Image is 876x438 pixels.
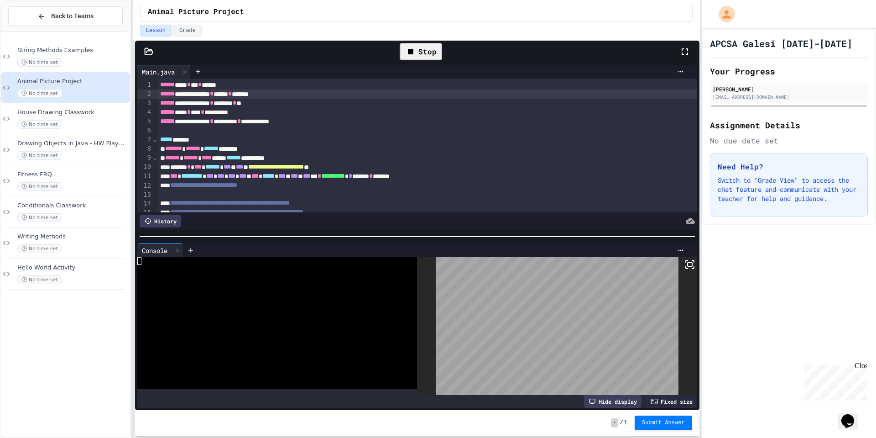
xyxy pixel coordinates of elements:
div: 11 [137,172,152,181]
span: Submit Answer [642,419,685,427]
p: Switch to "Grade View" to access the chat feature and communicate with your teacher for help and ... [718,176,860,203]
div: My Account [709,4,737,25]
span: No time set [17,182,62,191]
div: Main.java [137,67,179,77]
h2: Your Progress [710,65,868,78]
div: 1 [137,80,152,90]
span: No time set [17,58,62,67]
span: Drawing Objects in Java - HW Playposit Code [17,140,128,148]
span: No time set [17,213,62,222]
div: 13 [137,190,152,200]
span: Conditionals Classwork [17,202,128,210]
div: History [140,215,181,227]
iframe: chat widget [838,401,867,429]
h1: APCSA Galesi [DATE]-[DATE] [710,37,852,50]
button: Grade [173,25,202,37]
span: / [620,419,623,427]
span: Back to Teams [51,11,94,21]
iframe: chat widget [800,362,867,401]
span: No time set [17,89,62,98]
div: 4 [137,108,152,117]
button: Lesson [140,25,172,37]
span: - [611,418,618,427]
button: Submit Answer [635,416,692,430]
div: 3 [137,99,152,108]
span: String Methods Examples [17,47,128,54]
span: No time set [17,244,62,253]
span: Hello World Activity [17,264,128,272]
span: Fitness FRQ [17,171,128,179]
div: Main.java [137,65,191,79]
span: Writing Methods [17,233,128,241]
div: [PERSON_NAME] [713,85,865,93]
div: 14 [137,199,152,208]
div: 15 [137,208,152,217]
span: Fold line [152,154,157,161]
div: 5 [137,117,152,126]
span: No time set [17,151,62,160]
div: 7 [137,135,152,144]
span: Fold line [152,136,157,143]
h2: Assignment Details [710,119,868,132]
span: No time set [17,120,62,129]
span: 1 [624,419,627,427]
div: 12 [137,181,152,190]
div: Fixed size [646,395,697,408]
span: No time set [17,275,62,284]
div: Hide display [584,395,641,408]
div: Stop [400,43,442,60]
div: 10 [137,163,152,172]
span: House Drawing Classwork [17,109,128,116]
div: Chat with us now!Close [4,4,63,58]
span: Animal Picture Project [148,7,244,18]
div: 8 [137,144,152,153]
div: Console [137,243,183,257]
div: [EMAIL_ADDRESS][DOMAIN_NAME] [713,94,865,100]
div: 2 [137,90,152,99]
div: 6 [137,126,152,135]
div: 9 [137,153,152,163]
span: Animal Picture Project [17,78,128,85]
h3: Need Help? [718,161,860,172]
div: No due date set [710,135,868,146]
div: Console [137,246,172,255]
button: Back to Teams [8,6,123,26]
